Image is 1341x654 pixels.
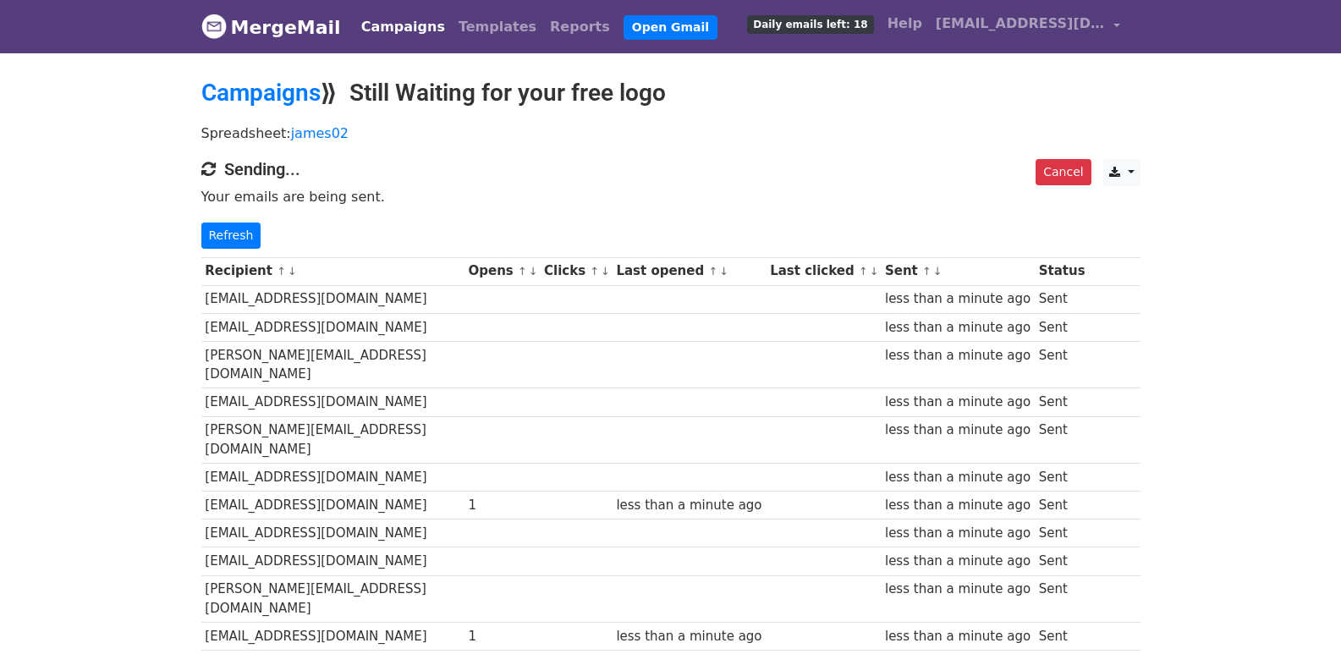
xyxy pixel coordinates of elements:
td: Sent [1035,575,1089,623]
th: Last clicked [766,257,881,285]
a: Reports [543,10,617,44]
div: less than a minute ago [885,420,1030,440]
a: Campaigns [354,10,452,44]
th: Status [1035,257,1089,285]
div: 1 [468,496,536,515]
h4: Sending... [201,159,1140,179]
p: Spreadsheet: [201,124,1140,142]
td: [EMAIL_ADDRESS][DOMAIN_NAME] [201,547,464,575]
a: ↑ [518,265,527,278]
td: Sent [1035,492,1089,519]
td: Sent [1035,464,1089,492]
div: less than a minute ago [616,496,761,515]
td: [EMAIL_ADDRESS][DOMAIN_NAME] [201,313,464,341]
a: Cancel [1036,159,1091,185]
img: MergeMail logo [201,14,227,39]
th: Last opened [613,257,767,285]
td: [EMAIL_ADDRESS][DOMAIN_NAME] [201,492,464,519]
div: less than a minute ago [885,524,1030,543]
a: ↑ [708,265,717,278]
div: less than a minute ago [616,627,761,646]
a: ↑ [922,265,932,278]
a: ↓ [288,265,297,278]
div: less than a minute ago [885,318,1030,338]
a: Daily emails left: 18 [740,7,880,41]
a: Refresh [201,223,261,249]
td: Sent [1035,285,1089,313]
div: less than a minute ago [885,393,1030,412]
td: Sent [1035,519,1089,547]
div: less than a minute ago [885,627,1030,646]
td: Sent [1035,416,1089,464]
span: [EMAIL_ADDRESS][DOMAIN_NAME] [936,14,1105,34]
td: [PERSON_NAME][EMAIL_ADDRESS][DOMAIN_NAME] [201,341,464,388]
td: Sent [1035,547,1089,575]
a: ↑ [859,265,868,278]
td: [EMAIL_ADDRESS][DOMAIN_NAME] [201,623,464,651]
a: Open Gmail [624,15,717,40]
a: ↓ [933,265,943,278]
a: [EMAIL_ADDRESS][DOMAIN_NAME] [929,7,1127,47]
a: ↑ [590,265,599,278]
td: Sent [1035,388,1089,416]
a: james02 [291,125,349,141]
div: less than a minute ago [885,289,1030,309]
a: Templates [452,10,543,44]
p: Your emails are being sent. [201,188,1140,206]
td: [EMAIL_ADDRESS][DOMAIN_NAME] [201,519,464,547]
th: Sent [881,257,1035,285]
a: ↓ [870,265,879,278]
td: Sent [1035,313,1089,341]
div: less than a minute ago [885,496,1030,515]
a: ↓ [601,265,610,278]
a: ↓ [529,265,538,278]
td: [EMAIL_ADDRESS][DOMAIN_NAME] [201,285,464,313]
td: Sent [1035,623,1089,651]
a: ↓ [719,265,728,278]
a: Help [881,7,929,41]
td: Sent [1035,341,1089,388]
th: Clicks [540,257,612,285]
span: Daily emails left: 18 [747,15,873,34]
td: [PERSON_NAME][EMAIL_ADDRESS][DOMAIN_NAME] [201,416,464,464]
th: Recipient [201,257,464,285]
div: less than a minute ago [885,468,1030,487]
div: 1 [468,627,536,646]
th: Opens [464,257,541,285]
td: [EMAIL_ADDRESS][DOMAIN_NAME] [201,388,464,416]
div: less than a minute ago [885,346,1030,365]
a: ↑ [277,265,286,278]
td: [PERSON_NAME][EMAIL_ADDRESS][DOMAIN_NAME] [201,575,464,623]
div: less than a minute ago [885,580,1030,599]
a: Campaigns [201,79,321,107]
a: MergeMail [201,9,341,45]
div: less than a minute ago [885,552,1030,571]
h2: ⟫ Still Waiting for your free logo [201,79,1140,107]
td: [EMAIL_ADDRESS][DOMAIN_NAME] [201,464,464,492]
